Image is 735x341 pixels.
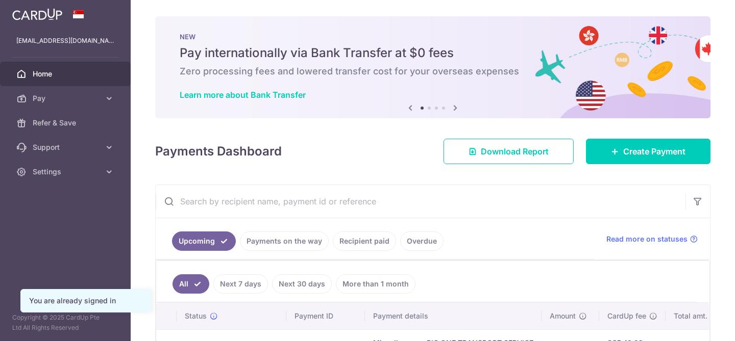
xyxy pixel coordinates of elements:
span: Create Payment [623,145,685,158]
a: Create Payment [586,139,710,164]
span: CardUp fee [607,311,646,321]
span: Total amt. [674,311,707,321]
a: More than 1 month [336,274,415,294]
span: Read more on statuses [606,234,688,244]
a: Next 30 days [272,274,332,294]
th: Payment ID [286,303,365,329]
span: Status [185,311,207,321]
th: Payment details [365,303,542,329]
span: Amount [550,311,576,321]
a: Upcoming [172,231,236,251]
div: You are already signed in [29,296,142,306]
span: Support [33,142,100,152]
span: Refer & Save [33,118,100,128]
p: NEW [180,33,686,41]
a: Next 7 days [213,274,268,294]
a: Download Report [444,139,574,164]
a: Learn more about Bank Transfer [180,90,306,100]
h5: Pay internationally via Bank Transfer at $0 fees [180,45,686,61]
h6: Zero processing fees and lowered transfer cost for your overseas expenses [180,65,686,77]
h4: Payments Dashboard [155,142,282,161]
a: Overdue [400,231,444,251]
span: Settings [33,167,100,177]
span: Pay [33,93,100,103]
img: CardUp [12,8,62,20]
input: Search by recipient name, payment id or reference [156,185,685,218]
a: All [173,274,209,294]
p: [EMAIL_ADDRESS][DOMAIN_NAME] [16,36,114,46]
a: Read more on statuses [606,234,698,244]
img: Bank transfer banner [155,16,710,118]
span: Download Report [481,145,549,158]
a: Payments on the way [240,231,329,251]
a: Recipient paid [333,231,396,251]
span: Home [33,69,100,79]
